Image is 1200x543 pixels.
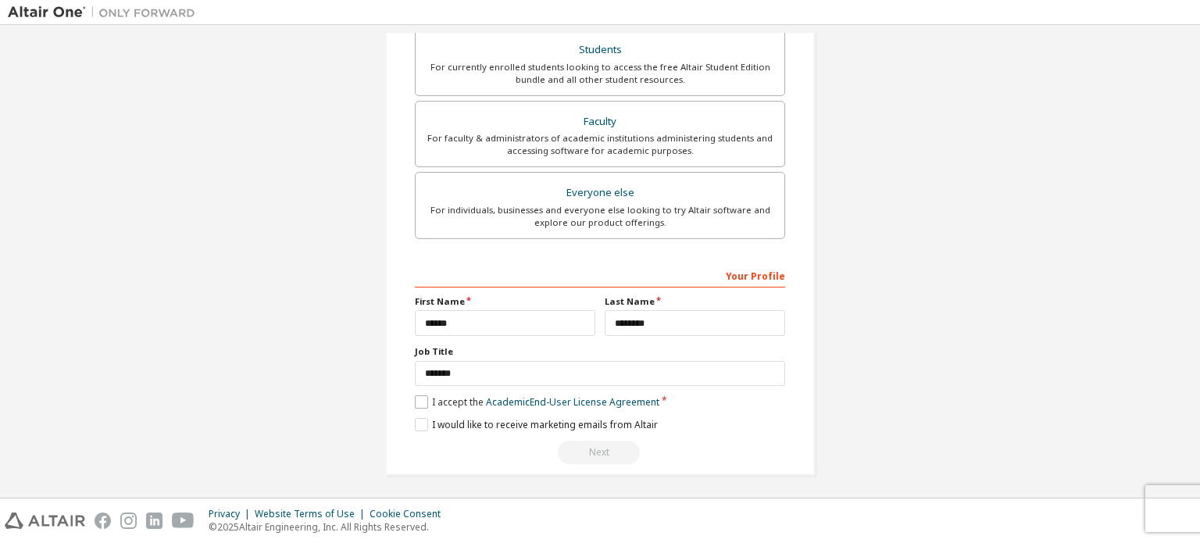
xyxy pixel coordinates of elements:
[415,345,785,358] label: Job Title
[209,520,450,534] p: © 2025 Altair Engineering, Inc. All Rights Reserved.
[486,395,659,409] a: Academic End-User License Agreement
[425,39,775,61] div: Students
[425,182,775,204] div: Everyone else
[425,204,775,229] div: For individuals, businesses and everyone else looking to try Altair software and explore our prod...
[8,5,203,20] img: Altair One
[95,513,111,529] img: facebook.svg
[5,513,85,529] img: altair_logo.svg
[172,513,195,529] img: youtube.svg
[425,61,775,86] div: For currently enrolled students looking to access the free Altair Student Edition bundle and all ...
[415,263,785,288] div: Your Profile
[255,508,370,520] div: Website Terms of Use
[605,295,785,308] label: Last Name
[425,111,775,133] div: Faculty
[415,295,595,308] label: First Name
[415,441,785,464] div: Read and acccept EULA to continue
[146,513,162,529] img: linkedin.svg
[209,508,255,520] div: Privacy
[120,513,137,529] img: instagram.svg
[370,508,450,520] div: Cookie Consent
[415,418,658,431] label: I would like to receive marketing emails from Altair
[425,132,775,157] div: For faculty & administrators of academic institutions administering students and accessing softwa...
[415,395,659,409] label: I accept the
